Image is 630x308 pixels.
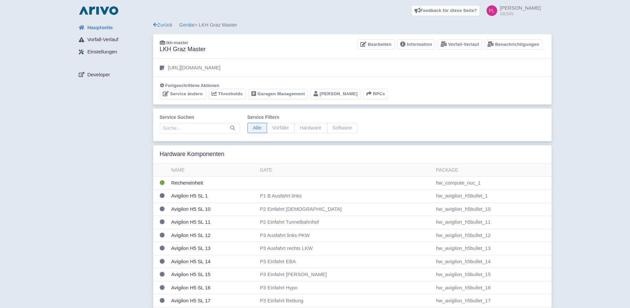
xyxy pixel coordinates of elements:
td: P2 Einfahrt Tunnelbahnhof [257,216,433,229]
td: hw_avigilon_h5bullet_11 [433,216,552,229]
td: P3 Ausfahrt links PKW [257,229,433,242]
th: Name [169,164,257,177]
a: Bearbeiten [357,39,394,50]
td: Recheneinheit [169,176,257,190]
td: Avigilon H5 SL 11 [169,216,257,229]
td: hw_avigilon_h5bullet_15 [433,268,552,281]
button: RPCs [363,89,388,99]
td: hw_avigilon_h5bullet_16 [433,281,552,294]
a: Service ändern [160,89,206,99]
a: Zurück [153,22,173,28]
small: GESIG [500,12,541,16]
td: hw_avigilon_h5bullet_14 [433,255,552,268]
td: Avigilon H5 SL 15 [169,268,257,281]
span: Software [327,123,358,133]
td: P3 Einfahrt Hypo [257,281,433,294]
a: Benachrichtigungen [485,39,542,50]
h3: Hardware Komponenten [160,151,225,158]
p: [URL][DOMAIN_NAME] [168,64,221,72]
td: hw_compute_nuc_1 [433,176,552,190]
td: Avigilon H5 SL 16 [169,281,257,294]
span: Einstellungen [87,48,117,56]
td: Avigilon H5 SL 1 [169,190,257,203]
td: P3 Einfahrt Rettung [257,294,433,308]
td: Avigilon H5 SL 13 [169,242,257,255]
th: Package [433,164,552,177]
td: P1 B Ausfahrt links [257,190,433,203]
img: logo [77,5,120,16]
span: Fortgeschrittene Aktionen [165,83,220,88]
td: hw_avigilon_h5bullet_10 [433,202,552,216]
a: Einstellungen [73,46,153,58]
th: Gate [257,164,433,177]
span: lkh-master [166,40,188,45]
span: Hauptseite [87,24,113,32]
a: Vorfall-Verlauf [438,39,482,50]
span: Developer [87,71,110,79]
span: [PERSON_NAME] [500,5,541,11]
a: Information [397,39,435,50]
td: Avigilon H5 SL 14 [169,255,257,268]
td: P3 Einfahrt EBA [257,255,433,268]
span: Vorfall-Verlauf [87,36,118,43]
td: P2 Einfahrt [DEMOGRAPHIC_DATA] [257,202,433,216]
span: Vorfälle [267,123,295,133]
label: Service suchen [160,114,239,121]
a: [PERSON_NAME] [311,89,361,99]
td: Avigilon H5 SL 17 [169,294,257,308]
td: hw_avigilon_h5bullet_13 [433,242,552,255]
input: Suche… [160,123,239,133]
td: hw_avigilon_h5bullet_12 [433,229,552,242]
td: Avigilon H5 SL 12 [169,229,257,242]
td: hw_avigilon_h5bullet_17 [433,294,552,308]
a: Hauptseite [73,21,153,34]
span: Alle [247,123,267,133]
a: Geräte [179,22,195,28]
span: Hardware [294,123,327,133]
td: Avigilon H5 SL 10 [169,202,257,216]
div: > LKH Graz Master [153,21,552,29]
td: P3 Ausfahrt rechts LKW [257,242,433,255]
a: Garagen Management [248,89,308,99]
a: Developer [73,68,153,81]
td: P3 Einfahrt [PERSON_NAME] [257,268,433,281]
h3: LKH Graz Master [160,46,206,53]
a: Thresholds [209,89,246,99]
a: Vorfall-Verlauf [73,34,153,46]
td: hw_avigilon_h5bullet_1 [433,190,552,203]
a: Feedback für diese Seite? [411,5,480,16]
label: Service filtern [247,114,358,121]
a: [PERSON_NAME] GESIG [483,5,541,16]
